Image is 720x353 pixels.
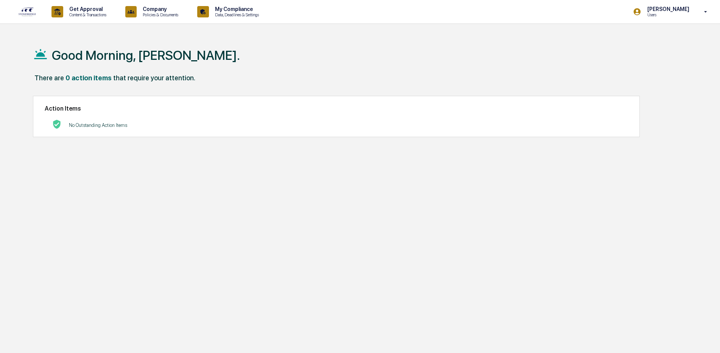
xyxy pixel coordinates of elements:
[209,12,263,17] p: Data, Deadlines & Settings
[641,6,693,12] p: [PERSON_NAME]
[63,12,110,17] p: Content & Transactions
[137,12,182,17] p: Policies & Documents
[45,105,628,112] h2: Action Items
[18,7,36,17] img: logo
[63,6,110,12] p: Get Approval
[65,74,112,82] div: 0 action items
[52,120,61,129] img: No Actions logo
[137,6,182,12] p: Company
[69,122,127,128] p: No Outstanding Action Items
[113,74,195,82] div: that require your attention.
[52,48,240,63] h1: Good Morning, [PERSON_NAME].
[641,12,693,17] p: Users
[34,74,64,82] div: There are
[209,6,263,12] p: My Compliance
